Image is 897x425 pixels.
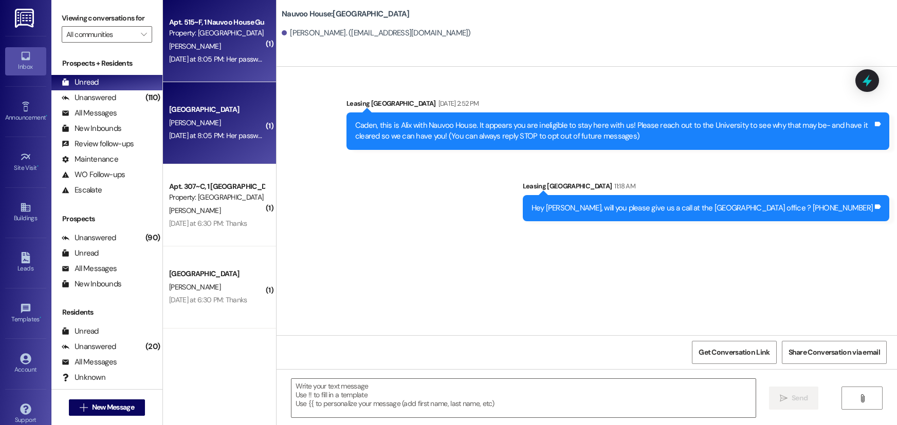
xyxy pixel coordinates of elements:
button: Share Conversation via email [782,341,887,364]
div: All Messages [62,263,117,274]
div: New Inbounds [62,123,121,134]
span: Get Conversation Link [699,347,770,358]
div: [GEOGRAPHIC_DATA] [169,104,264,115]
div: All Messages [62,108,117,119]
span: [PERSON_NAME] [169,282,221,292]
span: [PERSON_NAME] [169,118,221,127]
span: • [46,112,47,120]
span: New Message [92,402,134,413]
div: Property: [GEOGRAPHIC_DATA] [169,192,264,203]
div: Unread [62,326,99,337]
a: Site Visit • [5,148,46,176]
div: [DATE] at 6:30 PM: Thanks [169,295,247,304]
div: Unread [62,248,99,259]
div: Residents [51,307,162,318]
a: Account [5,350,46,378]
div: All Messages [62,357,117,368]
span: • [40,314,41,321]
div: Apt. 515~F, 1 Nauvoo House Guarantors [169,17,264,28]
div: WO Follow-ups [62,169,125,180]
i:  [141,30,147,38]
span: [PERSON_NAME] [169,42,221,51]
a: Inbox [5,47,46,75]
div: Unread [62,77,99,88]
i:  [858,394,866,402]
div: Maintenance [62,154,118,165]
label: Viewing conversations for [62,10,152,26]
div: Unanswered [62,233,116,243]
a: Buildings [5,199,46,226]
button: Get Conversation Link [692,341,776,364]
div: [DATE] at 8:05 PM: Her password is not working... can I pay over the phone? She is in [GEOGRAPHIC... [169,54,657,64]
button: New Message [69,399,145,416]
span: Send [792,393,808,403]
div: [DATE] at 8:05 PM: Her password is not working... can I pay over the phone? She is in [GEOGRAPHIC... [169,131,657,140]
div: Leasing [GEOGRAPHIC_DATA] [346,98,889,112]
b: Nauvoo House: [GEOGRAPHIC_DATA] [282,9,410,20]
span: Share Conversation via email [789,347,880,358]
span: [PERSON_NAME] [169,206,221,215]
div: [PERSON_NAME]. ([EMAIL_ADDRESS][DOMAIN_NAME]) [282,28,471,38]
div: [DATE] at 6:30 PM: Thanks [169,219,247,228]
a: Templates • [5,300,46,327]
div: Leasing [GEOGRAPHIC_DATA] [523,181,890,195]
div: Review follow-ups [62,139,134,149]
div: [GEOGRAPHIC_DATA] [169,351,264,361]
div: Apt. 307~C, 1 [GEOGRAPHIC_DATA] [169,181,264,192]
img: ResiDesk Logo [15,9,36,28]
div: 11:18 AM [612,181,635,191]
div: Hey [PERSON_NAME], will you please give us a call at the [GEOGRAPHIC_DATA] office ? [PHONE_NUMBER] [532,203,873,214]
div: Prospects + Residents [51,58,162,69]
div: Unanswered [62,92,116,103]
div: (20) [143,339,162,355]
div: Property: [GEOGRAPHIC_DATA] [169,28,264,38]
div: Prospects [51,214,162,224]
span: • [37,163,39,170]
i:  [80,403,87,412]
div: (90) [143,230,162,246]
input: All communities [66,26,136,43]
div: Caden, this is Alix with Nauvoo House. It appears you are ineligible to stay here with us! Please... [355,120,873,142]
i:  [780,394,788,402]
div: [DATE] 2:52 PM [436,98,479,109]
div: (110) [143,90,162,106]
div: Unanswered [62,341,116,352]
div: Unknown [62,372,105,383]
div: New Inbounds [62,279,121,289]
div: [GEOGRAPHIC_DATA] [169,268,264,279]
div: Escalate [62,185,102,196]
button: Send [769,387,819,410]
a: Leads [5,249,46,277]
